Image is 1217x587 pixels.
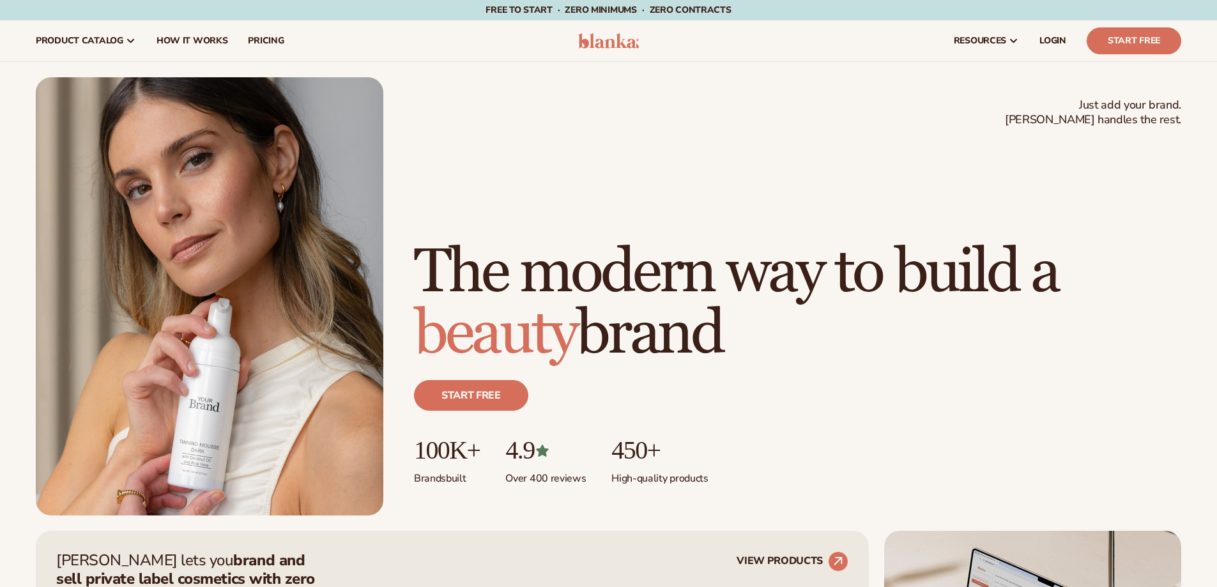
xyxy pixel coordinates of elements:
[505,464,586,485] p: Over 400 reviews
[954,36,1006,46] span: resources
[414,296,576,371] span: beauty
[505,436,586,464] p: 4.9
[1039,36,1066,46] span: LOGIN
[486,4,731,16] span: Free to start · ZERO minimums · ZERO contracts
[414,380,528,411] a: Start free
[36,36,123,46] span: product catalog
[1029,20,1076,61] a: LOGIN
[157,36,228,46] span: How It Works
[414,436,480,464] p: 100K+
[578,33,639,49] img: logo
[737,551,848,572] a: VIEW PRODUCTS
[611,464,708,485] p: High-quality products
[36,77,383,515] img: Female holding tanning mousse.
[238,20,294,61] a: pricing
[414,464,480,485] p: Brands built
[414,242,1181,365] h1: The modern way to build a brand
[26,20,146,61] a: product catalog
[1005,98,1181,128] span: Just add your brand. [PERSON_NAME] handles the rest.
[248,36,284,46] span: pricing
[944,20,1029,61] a: resources
[611,436,708,464] p: 450+
[146,20,238,61] a: How It Works
[1087,27,1181,54] a: Start Free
